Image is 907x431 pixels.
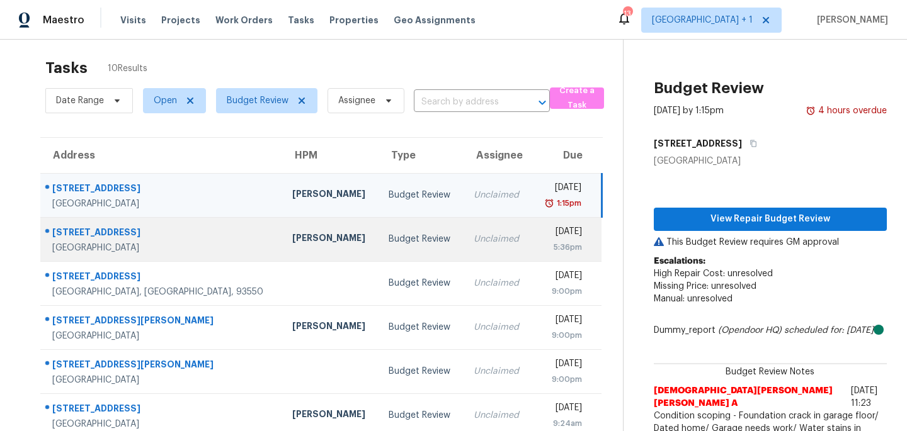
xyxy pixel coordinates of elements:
span: High Repair Cost: unresolved [654,269,773,278]
div: [STREET_ADDRESS] [52,270,272,286]
span: Date Range [56,94,104,107]
span: [PERSON_NAME] [812,14,888,26]
span: Open [154,94,177,107]
div: [STREET_ADDRESS] [52,182,272,198]
span: Create a Task [556,84,598,113]
div: Budget Review [389,321,453,333]
span: Properties [329,14,379,26]
p: This Budget Review requires GM approval [654,236,887,249]
div: [PERSON_NAME] [292,188,368,203]
div: Unclaimed [474,189,522,201]
span: 10 Results [108,62,147,75]
div: [GEOGRAPHIC_DATA] [52,374,272,386]
span: Budget Review Notes [718,366,822,378]
div: [STREET_ADDRESS][PERSON_NAME] [52,314,272,330]
span: Projects [161,14,200,26]
button: Create a Task [550,87,604,109]
div: Budget Review [389,233,453,245]
span: Visits [120,14,146,26]
div: Budget Review [389,409,453,422]
b: Escalations: [654,257,705,266]
span: Assignee [338,94,375,107]
span: Budget Review [227,94,288,107]
span: View Repair Budget Review [664,211,877,227]
span: [DEMOGRAPHIC_DATA][PERSON_NAME] [PERSON_NAME] A [654,384,846,410]
i: scheduled for: [DATE] [784,326,874,335]
span: Work Orders [215,14,273,26]
div: 13 [623,8,632,20]
span: [GEOGRAPHIC_DATA] + 1 [652,14,753,26]
i: (Opendoor HQ) [718,326,782,335]
h2: Budget Review [654,82,764,94]
input: Search by address [414,92,515,112]
button: View Repair Budget Review [654,208,887,231]
span: Geo Assignments [394,14,476,26]
div: [GEOGRAPHIC_DATA] [52,242,272,254]
div: [STREET_ADDRESS] [52,226,272,242]
div: Unclaimed [474,233,522,245]
div: Budget Review [389,277,453,289]
div: [PERSON_NAME] [292,232,368,247]
img: Overdue Alarm Icon [544,197,554,210]
div: [GEOGRAPHIC_DATA] [52,330,272,342]
div: 4 hours overdue [816,104,887,117]
th: Due [532,138,602,173]
div: [DATE] [542,269,583,285]
img: Overdue Alarm Icon [806,104,816,117]
h2: Tasks [45,62,88,74]
div: 9:00pm [542,285,583,298]
span: [DATE] 11:23 [851,386,877,408]
div: Unclaimed [474,409,522,422]
div: [PERSON_NAME] [292,408,368,423]
div: [DATE] [542,313,583,329]
h5: [STREET_ADDRESS] [654,137,742,150]
div: [DATE] [542,181,581,197]
div: [GEOGRAPHIC_DATA], [GEOGRAPHIC_DATA], 93550 [52,286,272,298]
div: 9:00pm [542,373,583,386]
div: 1:15pm [554,197,581,210]
span: Manual: unresolved [654,294,733,303]
div: 9:24am [542,417,583,430]
div: Dummy_report [654,324,887,337]
span: Tasks [288,16,314,25]
span: Maestro [43,14,84,26]
div: Unclaimed [474,321,522,333]
div: [GEOGRAPHIC_DATA] [52,418,272,430]
div: [DATE] [542,357,583,373]
div: 9:00pm [542,329,583,342]
th: Assignee [464,138,532,173]
div: [STREET_ADDRESS] [52,402,272,418]
th: HPM [282,138,379,173]
div: [GEOGRAPHIC_DATA] [654,155,887,167]
span: Missing Price: unresolved [654,282,756,291]
div: 5:36pm [542,241,583,254]
div: [DATE] by 1:15pm [654,104,724,117]
button: Copy Address [742,132,759,155]
div: Unclaimed [474,365,522,378]
div: [DATE] [542,225,583,241]
div: [GEOGRAPHIC_DATA] [52,198,272,210]
div: Budget Review [389,189,453,201]
th: Type [379,138,464,173]
div: Budget Review [389,365,453,378]
div: [DATE] [542,401,583,417]
div: [STREET_ADDRESS][PERSON_NAME] [52,358,272,374]
th: Address [40,138,282,173]
div: Unclaimed [474,277,522,289]
button: Open [533,94,551,111]
div: [PERSON_NAME] [292,320,368,335]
